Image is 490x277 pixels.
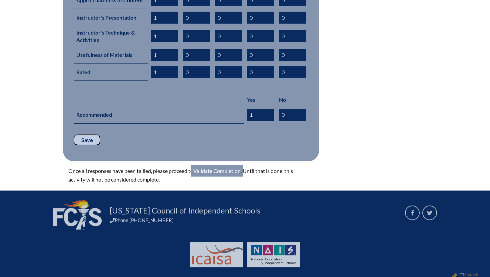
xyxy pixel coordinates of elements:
a: Validate Completion [191,165,243,177]
img: NAIS Logo [251,245,296,265]
a: [US_STATE] Council of Independent Schools [107,205,263,216]
img: FCIS_logo_white [53,200,102,230]
th: Usefulness of Materials [74,46,148,64]
th: Instructor's Technique & Activities [74,26,148,46]
th: Recommended [74,106,244,124]
img: Int'l Council Advancing Independent School Accreditation logo [192,245,244,265]
th: Yes [244,93,276,106]
th: No [276,93,308,106]
th: Rated [74,64,148,81]
input: Save [74,134,100,146]
p: Once all responses have been tallied, please proceed to . Until that is done, this activity will ... [68,167,303,184]
th: Instructor's Presentation [74,9,148,26]
div: Phone [PHONE_NUMBER] [110,217,397,223]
